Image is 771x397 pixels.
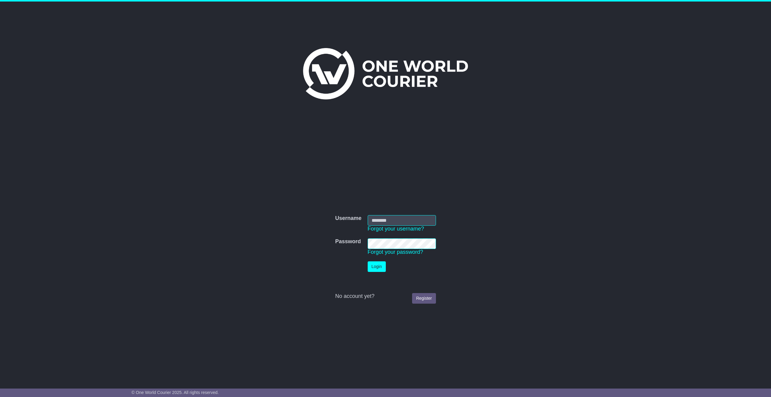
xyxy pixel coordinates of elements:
[368,261,386,272] button: Login
[368,226,424,232] a: Forgot your username?
[303,48,468,99] img: One World
[335,215,361,222] label: Username
[368,249,423,255] a: Forgot your password?
[335,238,361,245] label: Password
[412,293,436,304] a: Register
[131,390,219,395] span: © One World Courier 2025. All rights reserved.
[335,293,436,300] div: No account yet?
